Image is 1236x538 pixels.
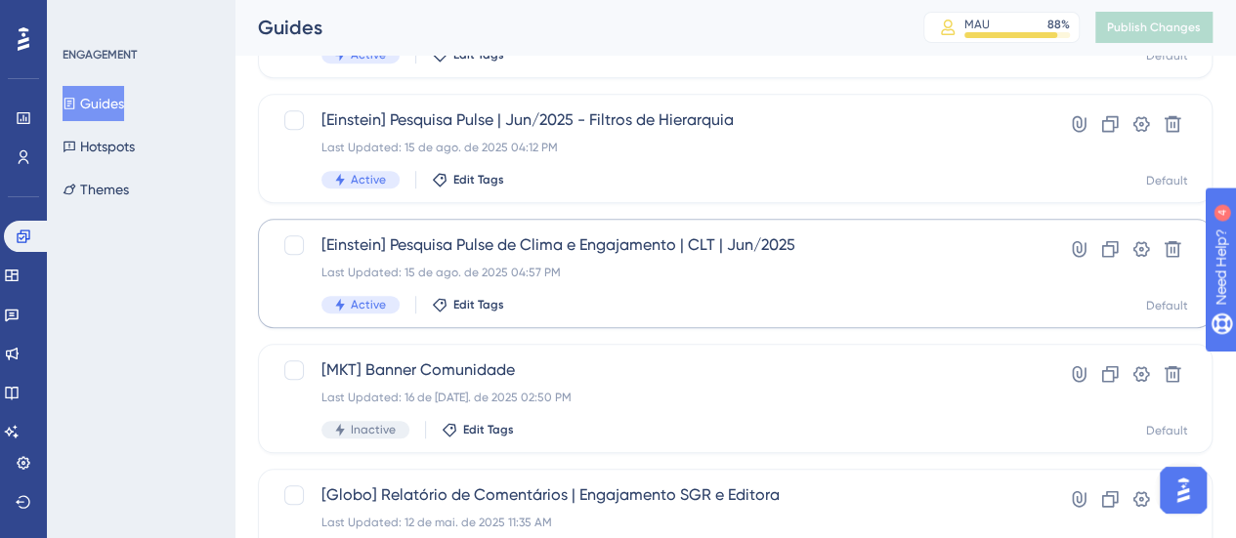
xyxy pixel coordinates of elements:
span: Need Help? [46,5,122,28]
span: Edit Tags [463,422,514,437]
span: [Einstein] Pesquisa Pulse | Jun/2025 - Filtros de Hierarquia [321,108,993,132]
div: Default [1146,298,1188,313]
span: Edit Tags [453,297,504,312]
span: Active [351,297,386,312]
span: Publish Changes [1107,20,1201,35]
span: [MKT] Banner Comunidade [321,358,993,382]
span: Edit Tags [453,47,504,62]
div: Default [1146,173,1188,188]
div: ENGAGEMENT [63,47,137,62]
div: Default [1146,423,1188,438]
div: Default [1146,48,1188,63]
span: [Einstein] Pesquisa Pulse de Clima e Engajamento | CLT | Jun/2025 [321,233,993,257]
span: Edit Tags [453,172,504,187]
button: Themes [63,172,129,207]
div: MAU [964,17,990,32]
button: Publish Changes [1095,12,1213,43]
button: Edit Tags [432,297,504,312]
button: Guides [63,86,124,121]
div: 4 [136,10,142,25]
div: Last Updated: 16 de [DATE]. de 2025 02:50 PM [321,390,993,405]
button: Edit Tags [432,172,504,187]
div: Guides [258,14,874,41]
span: Inactive [351,422,396,437]
div: Last Updated: 15 de ago. de 2025 04:12 PM [321,140,993,155]
button: Edit Tags [442,422,514,437]
iframe: UserGuiding AI Assistant Launcher [1154,461,1213,519]
span: Active [351,47,386,62]
button: Hotspots [63,129,135,164]
button: Edit Tags [432,47,504,62]
span: Active [351,172,386,187]
div: 88 % [1047,17,1070,32]
div: Last Updated: 15 de ago. de 2025 04:57 PM [321,265,993,280]
div: Last Updated: 12 de mai. de 2025 11:35 AM [321,515,993,530]
span: [Globo] Relatório de Comentários | Engajamento SGR e Editora [321,483,993,507]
